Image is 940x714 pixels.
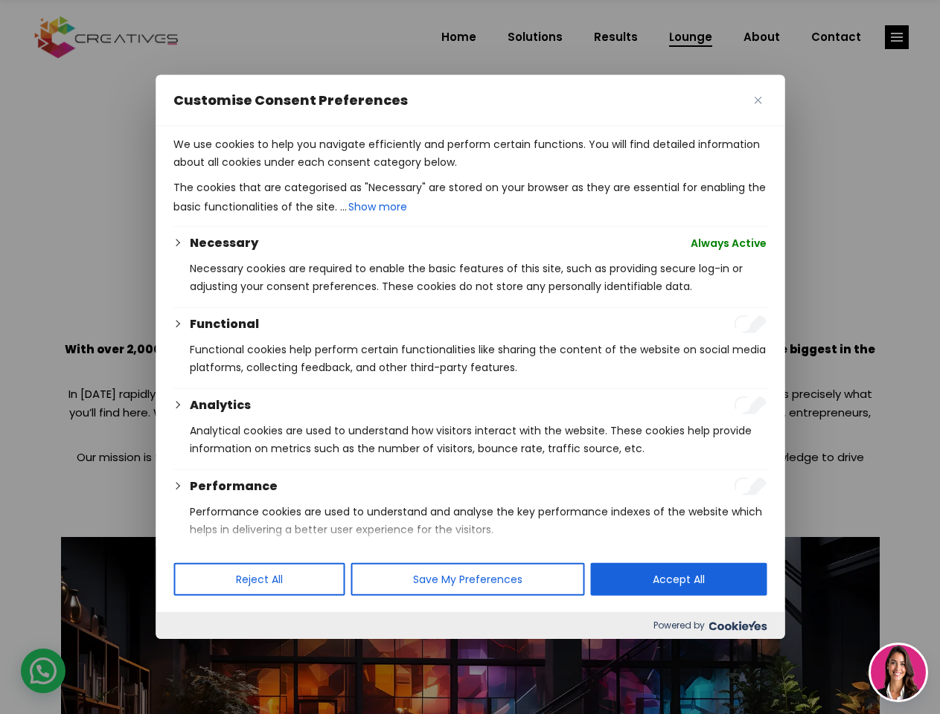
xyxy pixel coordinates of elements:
span: Customise Consent Preferences [173,91,408,109]
span: Always Active [691,234,767,252]
img: Close [754,97,761,104]
p: We use cookies to help you navigate efficiently and perform certain functions. You will find deta... [173,135,767,171]
img: Cookieyes logo [709,621,767,631]
button: Functional [190,315,259,333]
img: agent [871,645,926,700]
input: Enable Analytics [734,396,767,414]
button: Accept All [590,563,767,596]
input: Enable Functional [734,315,767,333]
button: Performance [190,477,278,495]
p: Performance cookies are used to understand and analyse the key performance indexes of the website... [190,503,767,538]
input: Enable Performance [734,477,767,495]
p: Analytical cookies are used to understand how visitors interact with the website. These cookies h... [190,422,767,457]
div: Customise Consent Preferences [156,75,784,639]
div: Powered by [156,612,784,639]
button: Close [749,91,767,109]
p: Necessary cookies are required to enable the basic features of this site, such as providing secur... [190,260,767,295]
button: Necessary [190,234,258,252]
button: Reject All [173,563,345,596]
p: Functional cookies help perform certain functionalities like sharing the content of the website o... [190,341,767,376]
button: Save My Preferences [351,563,584,596]
p: The cookies that are categorised as "Necessary" are stored on your browser as they are essential ... [173,178,767,217]
button: Analytics [190,396,251,414]
button: Show more [347,196,409,217]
